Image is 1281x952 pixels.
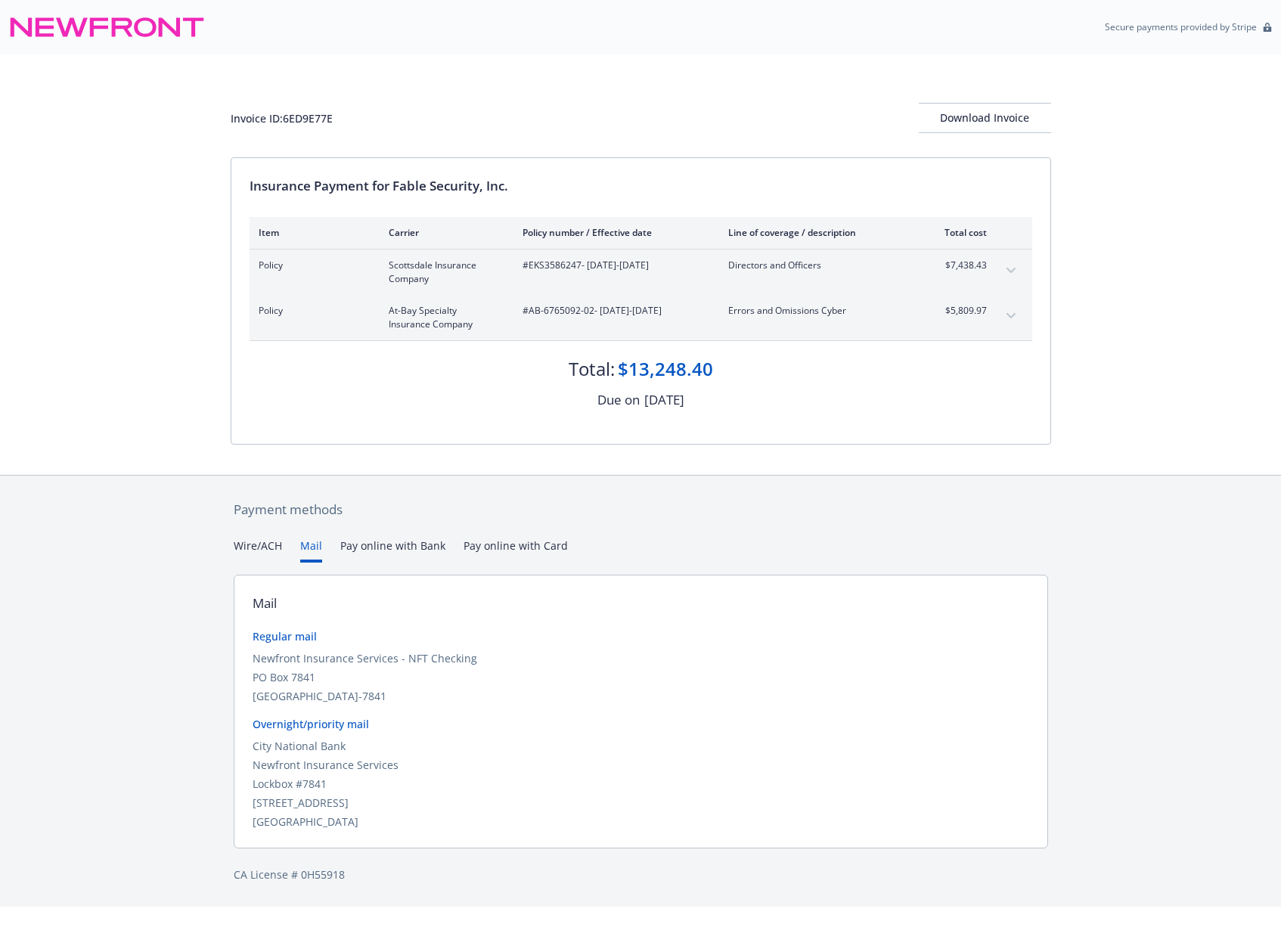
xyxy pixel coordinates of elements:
[234,538,282,563] button: Wire/ACH
[253,628,1029,644] div: Regular mail
[259,226,364,239] div: Item
[999,304,1023,328] button: expand content
[523,259,704,272] span: #EKS3586247 - [DATE]-[DATE]
[253,738,1029,754] div: City National Bank
[259,304,364,318] span: Policy
[728,304,906,318] span: Errors and Omissions Cyber
[728,259,906,272] span: Directors and Officers
[250,176,1032,196] div: Insurance Payment for Fable Security, Inc.
[253,795,1029,811] div: [STREET_ADDRESS]
[300,538,322,563] button: Mail
[930,259,987,272] span: $7,438.43
[250,295,1032,340] div: PolicyAt-Bay Specialty Insurance Company#AB-6765092-02- [DATE]-[DATE]Errors and Omissions Cyber$5...
[234,500,1048,519] div: Payment methods
[644,390,684,410] div: [DATE]
[569,356,615,382] div: Total:
[253,716,1029,732] div: Overnight/priority mail
[464,538,568,563] button: Pay online with Card
[340,538,445,563] button: Pay online with Bank
[728,226,906,239] div: Line of coverage / description
[253,814,1029,830] div: [GEOGRAPHIC_DATA]
[389,226,498,239] div: Carrier
[930,304,987,318] span: $5,809.97
[231,110,333,126] div: Invoice ID: 6ED9E77E
[253,688,1029,704] div: [GEOGRAPHIC_DATA]-7841
[919,104,1051,132] div: Download Invoice
[523,226,704,239] div: Policy number / Effective date
[389,304,498,331] span: At-Bay Specialty Insurance Company
[919,103,1051,133] button: Download Invoice
[523,304,704,318] span: #AB-6765092-02 - [DATE]-[DATE]
[250,250,1032,295] div: PolicyScottsdale Insurance Company#EKS3586247- [DATE]-[DATE]Directors and Officers$7,438.43expand...
[1105,20,1257,33] p: Secure payments provided by Stripe
[253,669,1029,685] div: PO Box 7841
[259,259,364,272] span: Policy
[930,226,987,239] div: Total cost
[389,259,498,286] span: Scottsdale Insurance Company
[253,650,1029,666] div: Newfront Insurance Services - NFT Checking
[618,356,713,382] div: $13,248.40
[597,390,640,410] div: Due on
[234,867,1048,882] div: CA License # 0H55918
[253,776,1029,792] div: Lockbox #7841
[999,259,1023,283] button: expand content
[253,594,277,613] div: Mail
[253,757,1029,773] div: Newfront Insurance Services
